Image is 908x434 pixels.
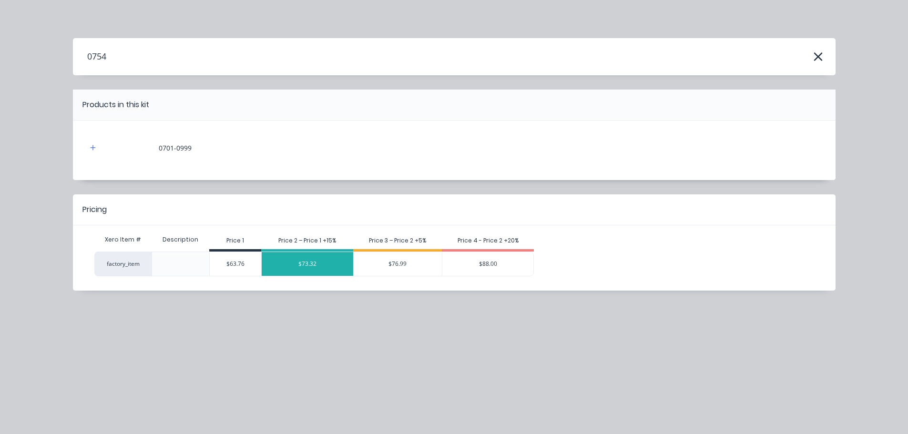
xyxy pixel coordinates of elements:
[458,236,519,245] div: Price 4 - Price 2 +20%
[442,252,533,276] div: $88.00
[159,143,192,153] div: 0701-0999
[94,252,152,276] div: factory_item
[210,252,261,276] div: $63.76
[73,48,106,66] h4: 0754
[226,236,244,245] div: Price 1
[369,236,426,245] div: Price 3 – Price 2 +5%
[82,204,107,215] div: Pricing
[82,99,149,111] div: Products in this kit
[94,230,152,249] div: Xero Item #
[278,236,336,245] div: Price 2 – Price 1 +15%
[262,252,353,276] div: $73.32
[354,252,442,276] div: $76.99
[155,228,206,252] div: Description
